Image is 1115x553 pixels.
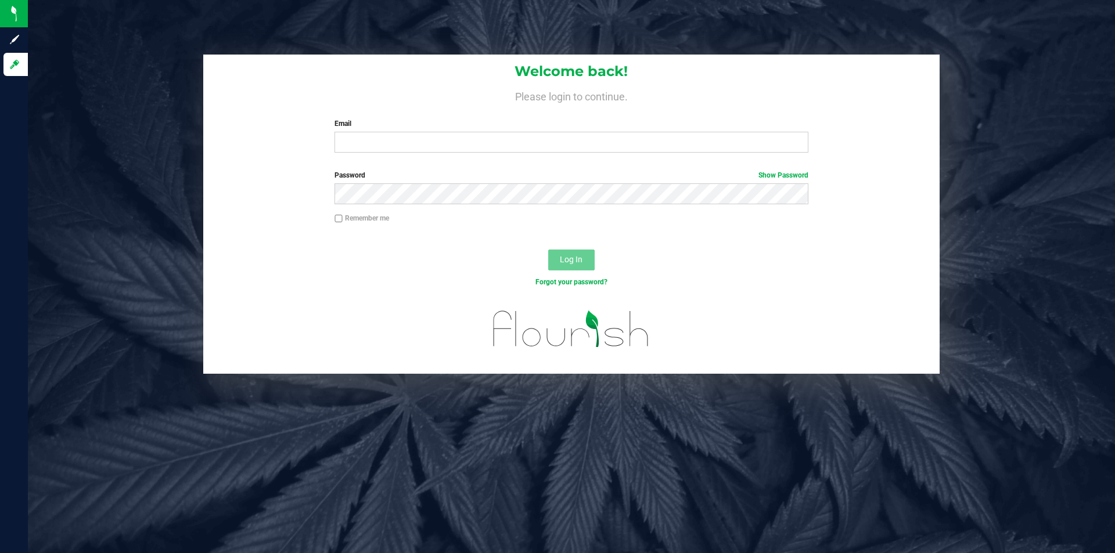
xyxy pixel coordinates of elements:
[758,171,808,179] a: Show Password
[548,250,595,270] button: Log In
[535,278,607,286] a: Forgot your password?
[560,255,582,264] span: Log In
[334,171,365,179] span: Password
[203,64,940,79] h1: Welcome back!
[334,213,389,223] label: Remember me
[9,59,20,70] inline-svg: Log in
[334,118,808,129] label: Email
[203,88,940,102] h4: Please login to continue.
[479,299,663,359] img: flourish_logo.svg
[9,34,20,45] inline-svg: Sign up
[334,215,343,223] input: Remember me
